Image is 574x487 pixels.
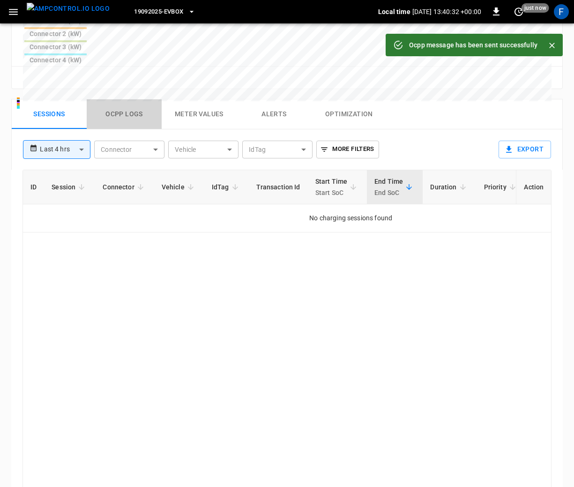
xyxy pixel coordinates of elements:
th: Action [516,170,551,204]
div: End Time [374,176,403,198]
th: Transaction Id [249,170,308,204]
p: Start SoC [315,187,348,198]
img: ampcontrol.io logo [27,3,110,15]
span: 19092025-EVBox [134,7,183,17]
button: Alerts [237,99,312,129]
button: Meter Values [162,99,237,129]
div: Ocpp message has been sent successfully [409,37,537,53]
div: Start Time [315,176,348,198]
span: Priority [484,181,519,193]
p: End SoC [374,187,403,198]
p: [DATE] 13:40:32 +00:00 [412,7,481,16]
span: Vehicle [162,181,197,193]
span: Duration [430,181,469,193]
div: Last 4 hrs [40,141,90,158]
span: Session [52,181,88,193]
button: Sessions [12,99,87,129]
button: set refresh interval [511,4,526,19]
p: Local time [378,7,410,16]
button: More Filters [316,141,379,158]
button: 19092025-EVBox [130,3,199,21]
button: Export [499,141,551,158]
div: profile-icon [554,4,569,19]
th: ID [23,170,44,204]
span: just now [522,3,549,13]
span: End TimeEnd SoC [374,176,415,198]
button: Ocpp logs [87,99,162,129]
button: Close [545,38,559,52]
span: Connector [103,181,146,193]
button: Optimization [312,99,387,129]
span: IdTag [212,181,241,193]
span: Start TimeStart SoC [315,176,360,198]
